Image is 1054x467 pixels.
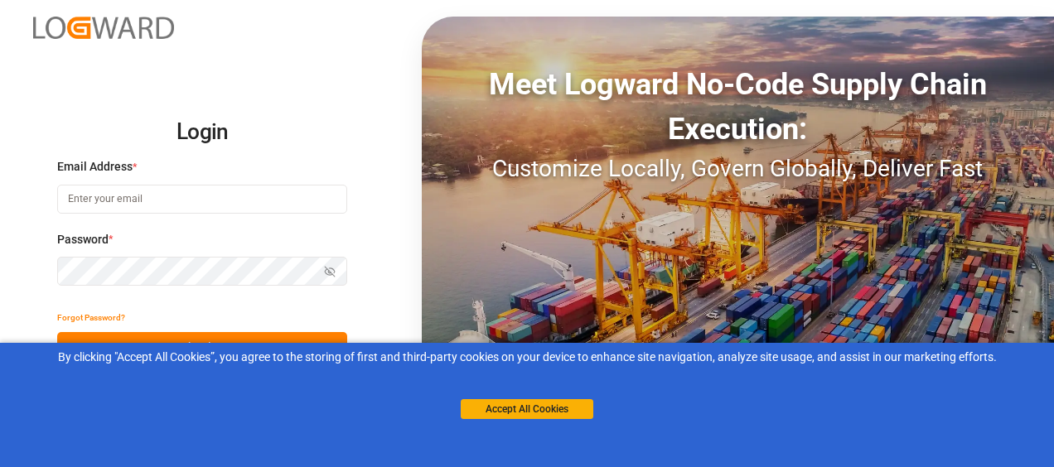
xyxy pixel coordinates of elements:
button: Forgot Password? [57,303,125,332]
span: Password [57,231,109,248]
div: Customize Locally, Govern Globally, Deliver Fast [422,152,1054,186]
img: Logward_new_orange.png [33,17,174,39]
span: Email Address [57,158,133,176]
input: Enter your email [57,185,347,214]
div: By clicking "Accept All Cookies”, you agree to the storing of first and third-party cookies on yo... [12,349,1042,366]
button: Accept All Cookies [461,399,593,419]
div: Meet Logward No-Code Supply Chain Execution: [422,62,1054,152]
h2: Login [57,106,347,159]
button: Log In [57,332,347,361]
